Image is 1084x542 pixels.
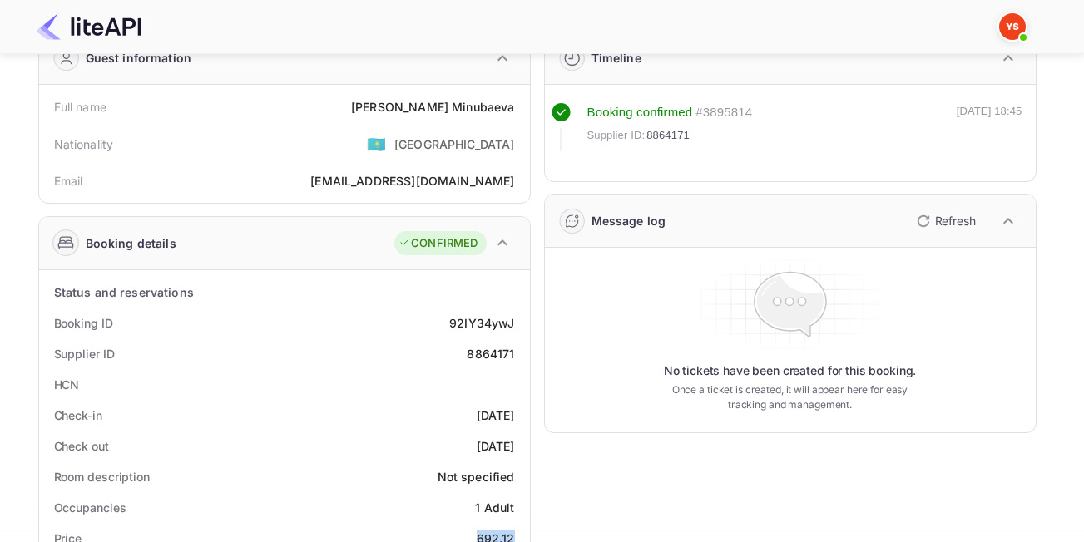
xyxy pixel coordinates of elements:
div: Booking confirmed [587,103,693,122]
div: Supplier ID [54,345,115,362]
div: 1 Adult [475,499,514,516]
span: United States [367,129,386,159]
div: Not specified [438,468,515,485]
div: CONFIRMED [398,235,478,252]
div: Room description [54,468,150,485]
div: Check-in [54,406,102,424]
div: Email [54,172,83,190]
div: Message log [591,212,666,229]
div: 92IY34ywJ [449,314,514,332]
div: [DATE] [477,406,515,424]
div: Check out [54,437,109,455]
div: Booking ID [54,314,113,332]
span: 8864171 [646,127,690,144]
div: Occupancies [54,499,126,516]
img: LiteAPI Logo [37,13,141,40]
p: Once a ticket is created, it will appear here for easy tracking and management. [659,382,922,412]
div: [GEOGRAPHIC_DATA] [394,135,515,153]
div: [DATE] [477,437,515,455]
div: Guest information [86,49,192,67]
div: Booking details [86,234,176,252]
div: Status and reservations [54,283,194,301]
div: 8864171 [467,345,514,362]
div: Timeline [591,49,641,67]
div: [PERSON_NAME] Minubaeva [351,98,514,116]
div: Full name [54,98,106,116]
span: Supplier ID: [587,127,646,144]
div: Nationality [54,135,114,153]
p: No tickets have been created for this booking. [664,362,917,379]
div: [EMAIL_ADDRESS][DOMAIN_NAME] [310,172,514,190]
div: HCN [54,376,80,393]
button: Refresh [907,208,983,234]
div: [DATE] 18:45 [957,103,1022,151]
img: Yandex Support [999,13,1026,40]
p: Refresh [935,212,976,229]
div: # 3895814 [695,103,752,122]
